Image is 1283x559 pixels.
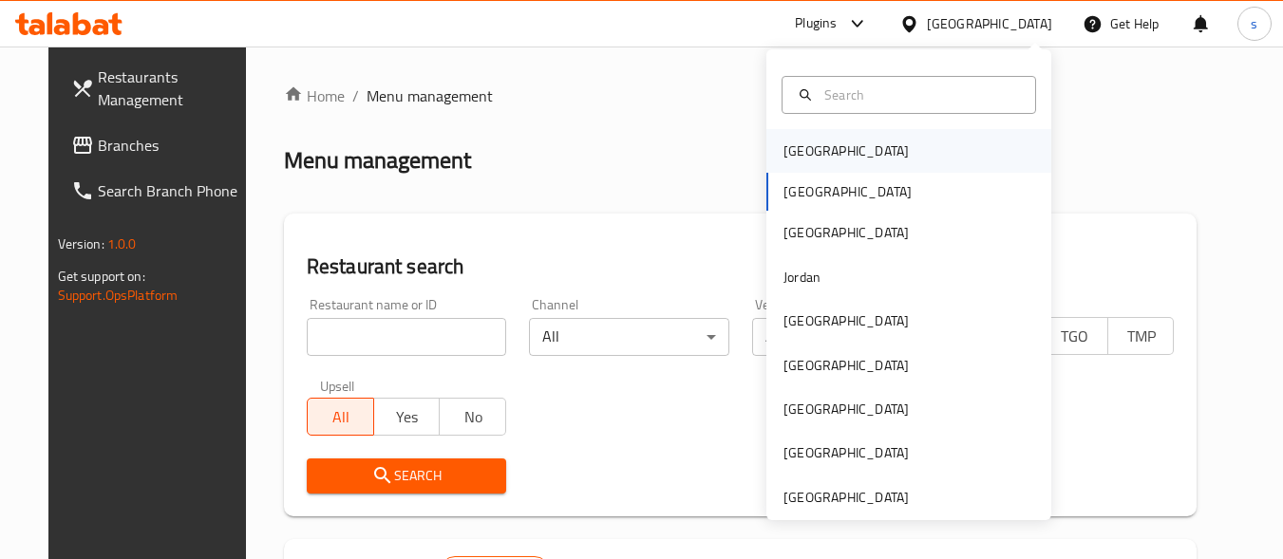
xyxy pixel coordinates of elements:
h2: Menu management [284,145,471,176]
div: All [529,318,728,356]
button: Search [307,458,506,494]
div: [GEOGRAPHIC_DATA] [927,13,1052,34]
div: [GEOGRAPHIC_DATA] [783,140,909,161]
span: Restaurants Management [98,65,248,111]
button: TGO [1041,317,1108,355]
span: Branches [98,134,248,157]
button: No [439,398,506,436]
nav: breadcrumb [284,84,1198,107]
div: Jordan [783,267,821,288]
div: [GEOGRAPHIC_DATA] [783,222,909,243]
button: All [307,398,374,436]
h2: Restaurant search [307,252,1175,281]
div: [GEOGRAPHIC_DATA] [783,355,909,376]
span: TGO [1049,323,1101,350]
span: Search Branch Phone [98,179,248,202]
span: TMP [1116,323,1167,350]
label: Upsell [320,379,355,392]
div: Plugins [795,12,837,35]
div: [GEOGRAPHIC_DATA] [783,487,909,508]
span: 1.0.0 [107,232,137,256]
span: Menu management [367,84,493,107]
div: [GEOGRAPHIC_DATA] [783,399,909,419]
span: s [1251,13,1257,34]
a: Restaurants Management [56,54,263,122]
div: [GEOGRAPHIC_DATA] [783,442,909,463]
span: All [315,403,367,431]
input: Search for restaurant name or ID.. [307,318,506,356]
a: Support.OpsPlatform [58,283,179,307]
button: Yes [373,398,441,436]
input: Search [817,84,1024,105]
span: Search [322,464,491,488]
button: TMP [1107,317,1175,355]
a: Search Branch Phone [56,168,263,214]
div: [GEOGRAPHIC_DATA] [783,310,909,331]
span: No [447,403,499,431]
li: / [352,84,359,107]
span: Version: [58,232,104,256]
a: Branches [56,122,263,168]
a: Home [284,84,345,107]
span: Get support on: [58,264,145,289]
div: All [752,318,952,356]
span: Yes [382,403,433,431]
